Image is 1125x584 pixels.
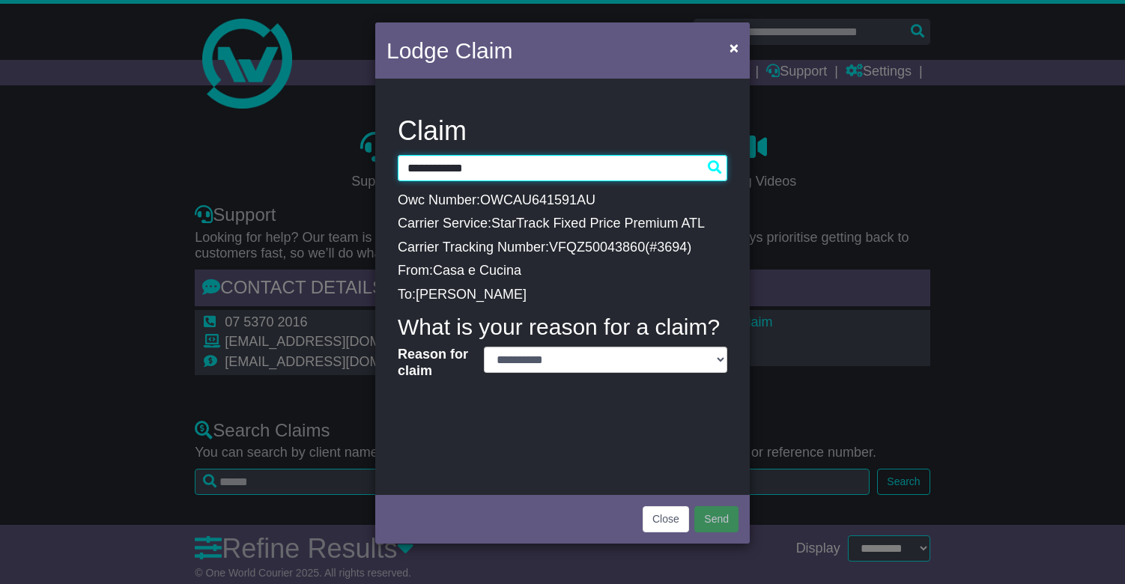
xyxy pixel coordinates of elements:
p: Carrier Service: [398,216,727,232]
button: Send [694,506,739,532]
p: From: [398,263,727,279]
h3: Claim [398,116,727,146]
h4: What is your reason for a claim? [398,314,727,339]
span: #3694 [649,240,687,255]
span: [PERSON_NAME] [416,287,527,302]
p: Carrier Tracking Number: ( ) [398,240,727,256]
p: To: [398,287,727,303]
h4: Lodge Claim [386,34,512,67]
button: Close [643,506,689,532]
span: VFQZ50043860 [549,240,645,255]
label: Reason for claim [390,347,476,379]
span: OWCAU641591AU [480,192,595,207]
span: Casa e Cucina [433,263,521,278]
button: Close [722,32,746,63]
span: × [730,39,739,56]
span: StarTrack Fixed Price Premium ATL [491,216,705,231]
p: Owc Number: [398,192,727,209]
